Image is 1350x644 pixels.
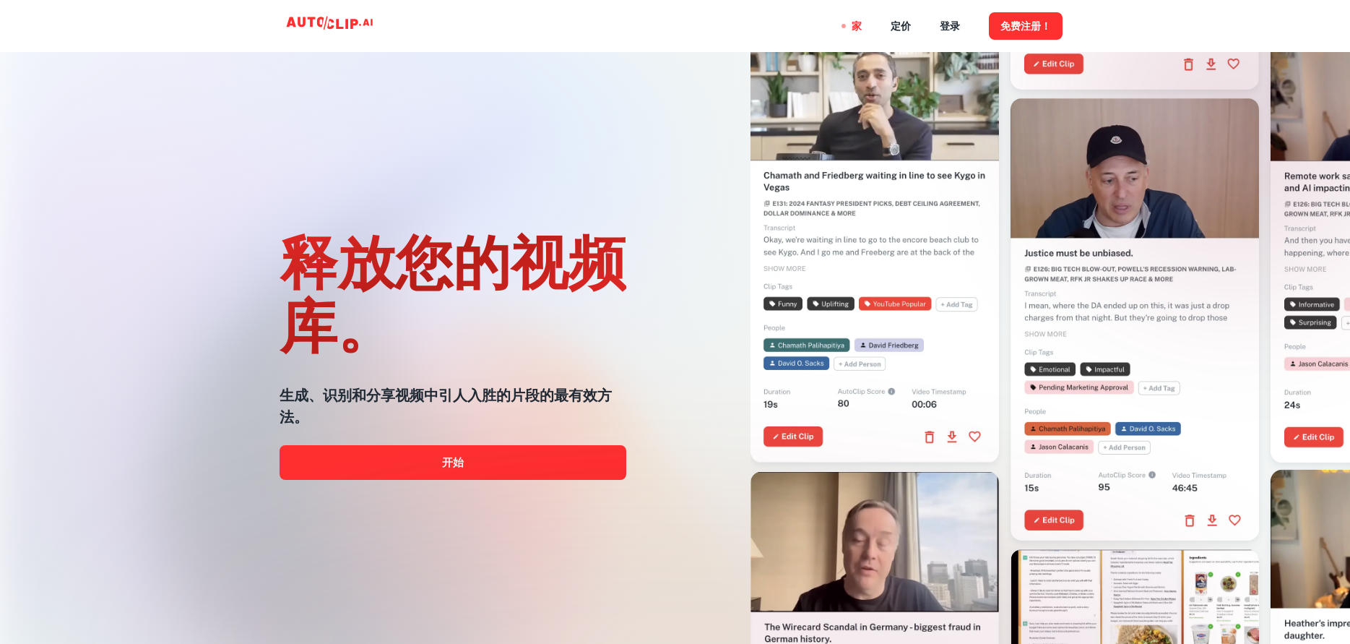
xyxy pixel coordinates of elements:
[852,21,862,33] font: 家
[989,12,1063,39] button: 免费注册！
[280,387,612,426] font: 生成、识别和分享视频中引人入胜的片段的最有效方法。
[891,21,911,33] font: 定价
[940,21,960,33] font: 登录
[1000,21,1051,33] font: 免费注册！
[280,445,626,480] a: 开始
[442,456,464,468] font: 开始
[280,226,626,359] font: 释放您的视频库。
